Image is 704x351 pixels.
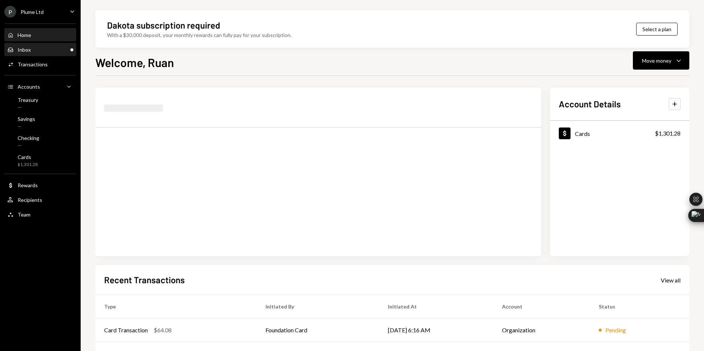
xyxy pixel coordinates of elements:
[661,277,681,284] div: View all
[18,97,38,103] div: Treasury
[18,182,38,188] div: Rewards
[575,130,590,137] div: Cards
[104,326,148,335] div: Card Transaction
[4,28,76,41] a: Home
[95,295,257,318] th: Type
[633,51,689,70] button: Move money
[18,47,31,53] div: Inbox
[18,61,48,67] div: Transactions
[154,326,172,335] div: $64.08
[18,123,35,130] div: —
[4,208,76,221] a: Team
[4,133,76,150] a: Checking—
[4,178,76,192] a: Rewards
[4,58,76,71] a: Transactions
[4,114,76,131] a: Savings—
[4,43,76,56] a: Inbox
[21,9,44,15] div: Plume Ltd
[18,197,42,203] div: Recipients
[661,276,681,284] a: View all
[590,295,689,318] th: Status
[18,32,31,38] div: Home
[4,80,76,93] a: Accounts
[18,143,39,149] div: —
[379,295,493,318] th: Initiated At
[4,6,16,18] div: P
[636,23,678,36] button: Select a plan
[18,135,39,141] div: Checking
[18,84,40,90] div: Accounts
[550,121,689,145] a: Cards$1,301.28
[18,116,35,122] div: Savings
[18,154,38,160] div: Cards
[655,129,681,138] div: $1,301.28
[379,318,493,342] td: [DATE] 6:16 AM
[107,31,291,39] div: With a $30,000 deposit, your monthly rewards can fully pay for your subscription.
[4,95,76,112] a: Treasury—
[107,19,220,31] div: Dakota subscription required
[257,295,379,318] th: Initiated By
[493,318,590,342] td: Organization
[18,211,30,218] div: Team
[18,162,38,168] div: $1,301.28
[559,98,621,110] h2: Account Details
[605,326,626,335] div: Pending
[95,55,174,70] h1: Welcome, Ruan
[18,104,38,111] div: —
[4,152,76,169] a: Cards$1,301.28
[493,295,590,318] th: Account
[4,193,76,206] a: Recipients
[257,318,379,342] td: Foundation Card
[642,57,671,64] div: Move money
[104,274,185,286] h2: Recent Transactions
